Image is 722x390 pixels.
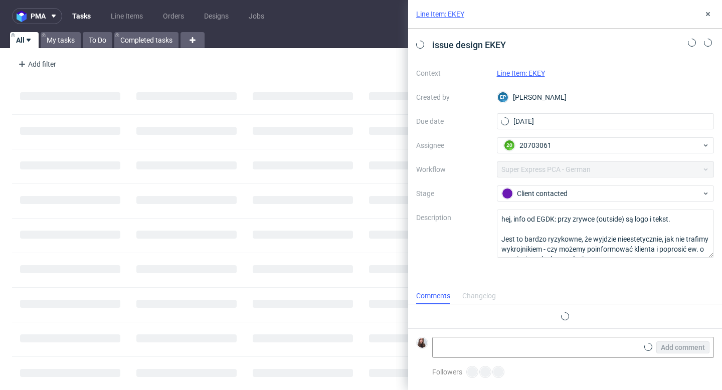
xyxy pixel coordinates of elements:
[432,368,462,376] span: Followers
[504,140,514,150] figcaption: 20
[83,32,112,48] a: To Do
[14,56,58,72] div: Add filter
[243,8,270,24] a: Jobs
[416,9,464,19] a: Line Item: EKEY
[497,89,714,105] div: [PERSON_NAME]
[416,212,489,256] label: Description
[497,210,714,258] textarea: hej, info od EGDK: przy zrywce (outside) są logo i tekst. Jest to bardzo ryzykowne, że wyjdzie ni...
[416,139,489,151] label: Assignee
[416,288,450,304] div: Comments
[462,288,496,304] div: Changelog
[114,32,178,48] a: Completed tasks
[519,140,552,150] span: 20703061
[416,91,489,103] label: Created by
[416,115,489,127] label: Due date
[497,69,545,77] a: Line Item: EKEY
[198,8,235,24] a: Designs
[10,32,39,48] a: All
[105,8,149,24] a: Line Items
[416,187,489,200] label: Stage
[31,13,46,20] span: pma
[12,8,62,24] button: pma
[17,11,31,22] img: logo
[502,188,701,199] div: Client contacted
[157,8,190,24] a: Orders
[417,338,427,348] img: Sandra Beśka
[416,67,489,79] label: Context
[41,32,81,48] a: My tasks
[498,92,508,102] figcaption: EP
[66,8,97,24] a: Tasks
[416,163,489,175] label: Workflow
[428,37,510,53] span: issue design EKEY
